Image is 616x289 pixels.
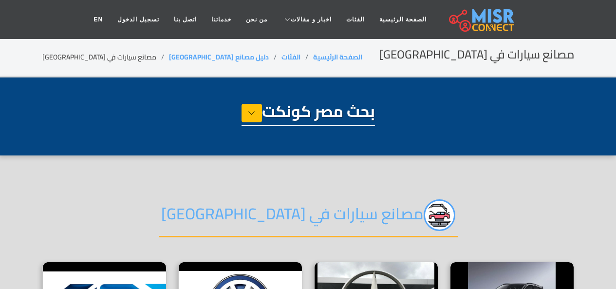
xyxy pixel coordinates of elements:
h1: بحث مصر كونكت [242,102,375,126]
a: الصفحة الرئيسية [313,51,362,63]
a: EN [87,10,111,29]
a: خدماتنا [204,10,239,29]
h2: مصانع سيارات في [GEOGRAPHIC_DATA] [379,48,574,62]
li: مصانع سيارات في [GEOGRAPHIC_DATA] [42,52,169,62]
a: تسجيل الدخول [110,10,166,29]
a: اخبار و مقالات [275,10,339,29]
span: اخبار و مقالات [291,15,332,24]
a: الفئات [281,51,300,63]
a: من نحن [239,10,275,29]
img: main.misr_connect [449,7,514,32]
img: KcsV4U5bcT0NjSiBF6BW.png [424,199,455,231]
a: دليل مصانع [GEOGRAPHIC_DATA] [169,51,269,63]
a: الصفحة الرئيسية [372,10,434,29]
h2: مصانع سيارات في [GEOGRAPHIC_DATA] [159,199,458,237]
a: اتصل بنا [167,10,204,29]
a: الفئات [339,10,372,29]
